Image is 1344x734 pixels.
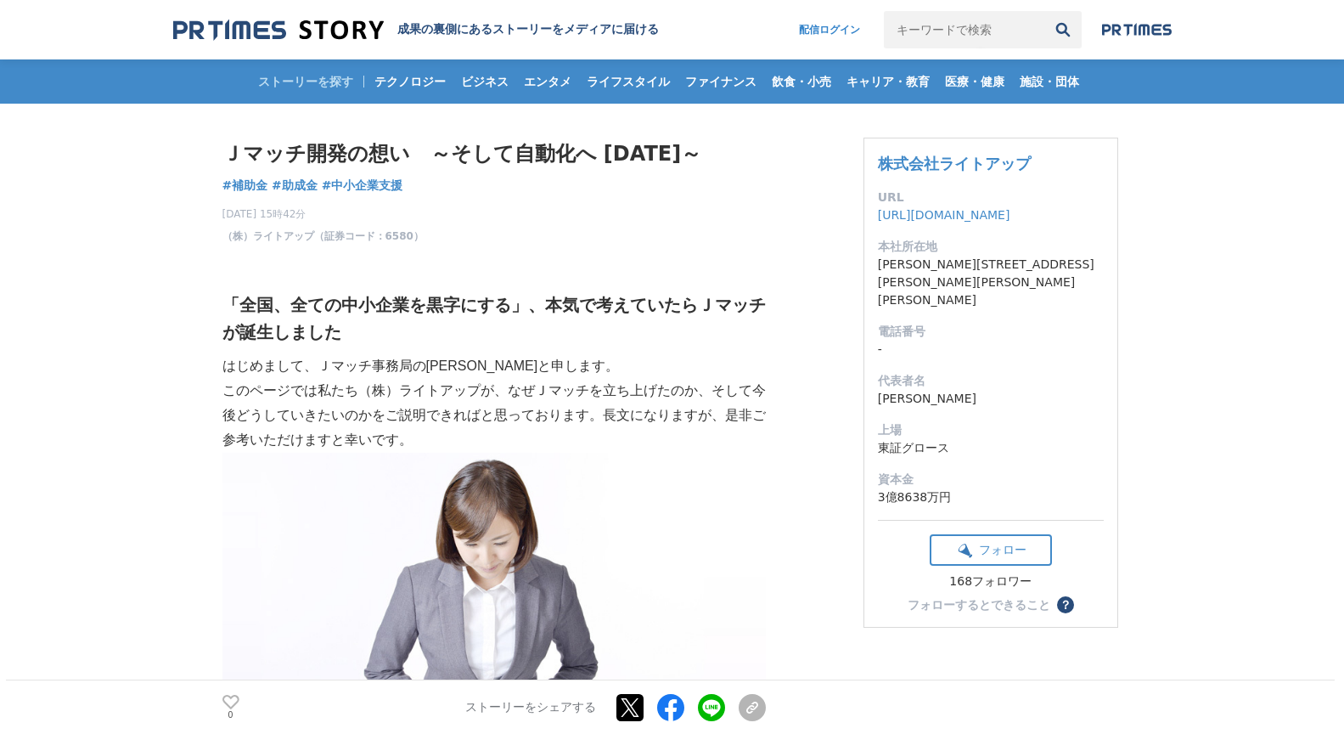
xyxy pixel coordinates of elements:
input: キーワードで検索 [884,11,1044,48]
span: [DATE] 15時42分 [222,206,424,222]
img: prtimes [1102,23,1172,37]
a: #中小企業支援 [322,177,403,195]
span: 施設・団体 [1013,74,1086,89]
h2: 成果の裏側にあるストーリーをメディアに届ける [397,22,659,37]
span: キャリア・教育 [840,74,936,89]
span: #中小企業支援 [322,178,403,193]
span: テクノロジー [368,74,453,89]
dd: 東証グロース [878,439,1104,457]
a: テクノロジー [368,59,453,104]
strong: 「全国、全ての中小企業を黒字にする」、本気で考えていたらＪマッチが誕生しました [222,296,766,342]
dt: 電話番号 [878,323,1104,341]
dd: - [878,341,1104,359]
dt: 代表者名 [878,372,1104,390]
h1: Ｊマッチ開発の想い ～そして自動化へ [DATE]～ [222,138,766,170]
span: #補助金 [222,178,268,193]
span: ？ [1060,599,1071,611]
dd: [PERSON_NAME] [878,390,1104,408]
a: 成果の裏側にあるストーリーをメディアに届ける 成果の裏側にあるストーリーをメディアに届ける [173,19,659,42]
a: 施設・団体 [1013,59,1086,104]
a: 飲食・小売 [765,59,838,104]
a: キャリア・教育 [840,59,936,104]
span: ビジネス [454,74,515,89]
a: #助成金 [272,177,318,195]
dt: 上場 [878,421,1104,439]
button: 検索 [1044,11,1082,48]
button: ？ [1057,596,1074,613]
p: このページでは私たち（株）ライトアップが、なぜＪマッチを立ち上げたのか、そして今後どうしていきたいのかをご説明できればと思っております。長文になりますが、是非ご参考いただけますと幸いです。 [222,379,766,452]
div: フォローするとできること [908,599,1050,611]
dd: 3億8638万円 [878,488,1104,506]
p: ストーリーをシェアする [465,700,596,715]
a: 株式会社ライトアップ [878,155,1031,172]
span: ファイナンス [678,74,763,89]
a: ビジネス [454,59,515,104]
a: ファイナンス [678,59,763,104]
a: 配信ログイン [782,11,877,48]
a: #補助金 [222,177,268,195]
span: #助成金 [272,178,318,193]
span: 医療・健康 [938,74,1011,89]
span: ライフスタイル [580,74,677,89]
a: [URL][DOMAIN_NAME] [878,208,1010,222]
p: はじめまして、Ｊマッチ事務局の[PERSON_NAME]と申します。 [222,354,766,379]
a: ライフスタイル [580,59,677,104]
p: 0 [222,711,239,720]
dd: [PERSON_NAME][STREET_ADDRESS][PERSON_NAME][PERSON_NAME][PERSON_NAME] [878,256,1104,309]
a: 医療・健康 [938,59,1011,104]
span: エンタメ [517,74,578,89]
a: エンタメ [517,59,578,104]
img: 成果の裏側にあるストーリーをメディアに届ける [173,19,384,42]
dt: URL [878,189,1104,206]
span: 飲食・小売 [765,74,838,89]
dt: 本社所在地 [878,238,1104,256]
div: 168フォロワー [930,574,1052,590]
button: フォロー [930,534,1052,566]
dt: 資本金 [878,471,1104,488]
a: （株）ライトアップ（証券コード：6580） [222,229,424,244]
